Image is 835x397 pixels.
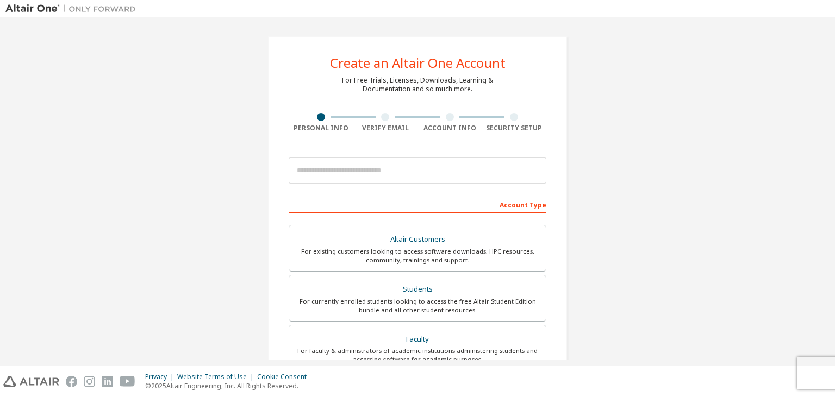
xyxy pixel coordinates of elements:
div: Cookie Consent [257,373,313,381]
img: Altair One [5,3,141,14]
div: Faculty [296,332,539,347]
div: Security Setup [482,124,547,133]
div: Personal Info [289,124,353,133]
div: Account Type [289,196,546,213]
div: Privacy [145,373,177,381]
img: instagram.svg [84,376,95,387]
div: Verify Email [353,124,418,133]
img: youtube.svg [120,376,135,387]
img: facebook.svg [66,376,77,387]
div: For currently enrolled students looking to access the free Altair Student Edition bundle and all ... [296,297,539,314]
div: For faculty & administrators of academic institutions administering students and accessing softwa... [296,346,539,364]
div: For existing customers looking to access software downloads, HPC resources, community, trainings ... [296,247,539,264]
div: Website Terms of Use [177,373,257,381]
img: altair_logo.svg [3,376,59,387]
div: Account Info [417,124,482,133]
p: © 2025 Altair Engineering, Inc. All Rights Reserved. [145,381,313,390]
div: Create an Altair One Account [330,56,506,70]
img: linkedin.svg [102,376,113,387]
div: For Free Trials, Licenses, Downloads, Learning & Documentation and so much more. [342,76,493,93]
div: Students [296,282,539,297]
div: Altair Customers [296,232,539,247]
